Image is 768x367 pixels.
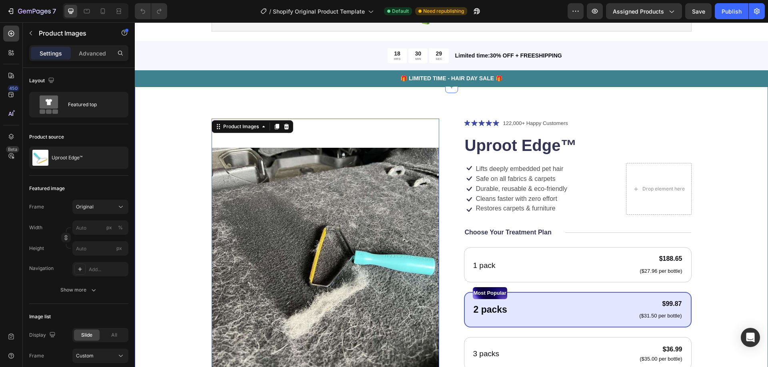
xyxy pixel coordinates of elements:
p: MIN [280,35,286,39]
p: Uproot Edge™ [52,155,82,161]
label: Height [29,245,44,252]
h1: Uproot Edge™ [329,112,557,134]
span: Shopify Original Product Template [273,7,365,16]
div: Undo/Redo [135,3,167,19]
p: 1 pack [338,238,361,249]
button: px [116,223,125,232]
button: Original [72,200,128,214]
span: Custom [76,352,94,359]
button: Publish [715,3,748,19]
span: Original [76,203,94,210]
p: Lifts deeply embedded pet hair [341,143,433,151]
p: Choose Your Treatment Plan [330,206,417,214]
p: ($31.50 per bottle) [504,290,547,297]
div: 30 [280,28,286,35]
p: Durable, reusable & eco-friendly [341,163,433,171]
span: Save [692,8,705,15]
span: All [111,331,117,339]
p: ($27.96 per bottle) [505,246,547,252]
button: Show more [29,283,128,297]
p: 122,000+ Happy Customers [368,97,433,105]
div: Show more [60,286,98,294]
p: Product Images [39,28,107,38]
p: 7 [52,6,56,16]
div: $36.99 [504,321,548,333]
span: Default [392,8,409,15]
p: Advanced [79,49,106,58]
p: Limited time:30% OFF + FREESHIPPING [320,29,556,38]
div: 450 [8,85,19,91]
button: Save [685,3,712,19]
p: Cleans faster with zero effort [341,173,433,181]
label: Width [29,224,42,231]
div: px [106,224,112,231]
button: Custom [72,349,128,363]
p: Settings [40,49,62,58]
div: $188.65 [504,232,548,242]
div: Beta [6,146,19,153]
span: Slide [81,331,92,339]
div: Featured top [68,95,117,114]
button: % [104,223,114,232]
p: 3 packs [338,326,364,337]
label: Frame [29,203,44,210]
button: Assigned Products [606,3,682,19]
div: Publish [722,7,742,16]
p: HRS [259,35,266,39]
div: Image list [29,313,51,320]
button: 7 [3,3,60,19]
p: ($35.00 per bottle) [505,333,547,340]
div: Open Intercom Messenger [741,328,760,347]
div: $99.87 [504,277,548,287]
iframe: Design area [135,22,768,367]
p: SEC [301,35,307,39]
div: % [118,224,123,231]
div: 29 [301,28,307,35]
div: 18 [259,28,266,35]
p: Restores carpets & furniture [341,182,433,190]
input: px [72,241,128,256]
span: Assigned Products [613,7,664,16]
p: Most Popular [339,266,372,276]
label: Frame [29,352,44,359]
span: Need republishing [423,8,464,15]
div: Display [29,330,57,341]
p: Safe on all fabrics & carpets [341,153,433,161]
img: product feature img [32,150,48,166]
p: 🎁 LIMITED TIME - HAIR DAY SALE 🎁 [1,52,632,60]
input: px% [72,220,128,235]
div: Featured image [29,185,65,192]
p: 2 packs [339,280,372,294]
span: / [269,7,271,16]
div: Product Images [87,101,126,108]
div: Add... [89,266,126,273]
div: Navigation [29,265,54,272]
span: px [116,245,122,251]
div: Product source [29,133,64,141]
div: Layout [29,75,56,86]
div: Drop element here [508,163,550,170]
